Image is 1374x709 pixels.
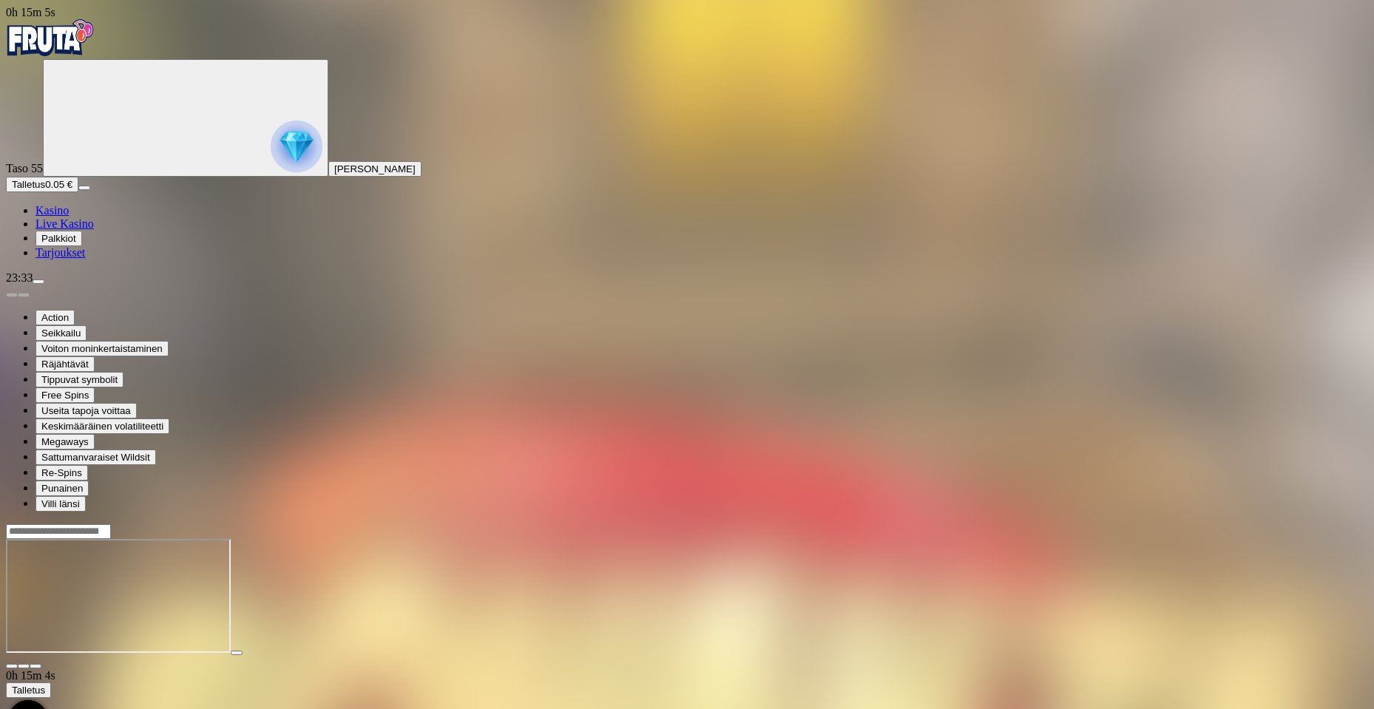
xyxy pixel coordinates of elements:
span: Useita tapoja voittaa [41,405,131,416]
span: Villi länsi [41,498,80,509]
nav: Primary [6,19,1368,259]
button: Räjähtävät [35,356,95,372]
button: Punainen [35,481,89,496]
button: Talletus [6,682,51,698]
span: Taso 55 [6,162,43,174]
span: Keskimääräinen volatiliteetti [41,421,163,432]
button: Palkkiot [35,231,82,246]
a: Kasino [35,204,69,217]
button: reward progress [43,59,328,177]
button: chevron-down icon [18,664,30,668]
button: Voiton moninkertaistaminen [35,341,169,356]
button: menu [78,186,90,190]
button: next slide [18,293,30,297]
img: reward progress [271,121,322,172]
span: Räjähtävät [41,359,89,370]
a: Tarjoukset [35,246,85,259]
button: Talletusplus icon0.05 € [6,177,78,192]
span: 0.05 € [45,179,72,190]
span: Sattumanvaraiset Wildsit [41,452,150,463]
span: Talletus [12,685,45,696]
a: Live Kasino [35,217,94,230]
button: play icon [231,651,243,655]
button: Villi länsi [35,496,86,512]
span: Megaways [41,436,89,447]
button: Megaways [35,434,95,450]
button: prev slide [6,293,18,297]
span: user session time [6,669,55,682]
button: menu [33,279,44,284]
a: Fruta [6,46,95,58]
button: close icon [6,664,18,668]
nav: Main menu [6,204,1368,259]
button: Sattumanvaraiset Wildsit [35,450,156,465]
button: Action [35,310,75,325]
button: Useita tapoja voittaa [35,403,137,418]
span: Palkkiot [41,233,76,244]
span: Action [41,312,69,323]
span: Seikkailu [41,328,81,339]
span: Punainen [41,483,83,494]
span: Free Spins [41,390,89,401]
button: Seikkailu [35,325,87,341]
input: Search [6,524,111,539]
span: user session time [6,6,55,18]
button: [PERSON_NAME] [328,161,422,177]
button: Free Spins [35,387,95,403]
span: Talletus [12,179,45,190]
button: fullscreen icon [30,664,41,668]
span: Re-Spins [41,467,82,478]
span: Tippuvat symbolit [41,374,118,385]
img: Fruta [6,19,95,56]
span: Voiton moninkertaistaminen [41,343,163,354]
span: 23:33 [6,271,33,284]
span: [PERSON_NAME] [334,163,416,174]
button: Keskimääräinen volatiliteetti [35,418,169,434]
button: Re-Spins [35,465,88,481]
iframe: Bonanza [6,539,231,653]
button: Tippuvat symbolit [35,372,123,387]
